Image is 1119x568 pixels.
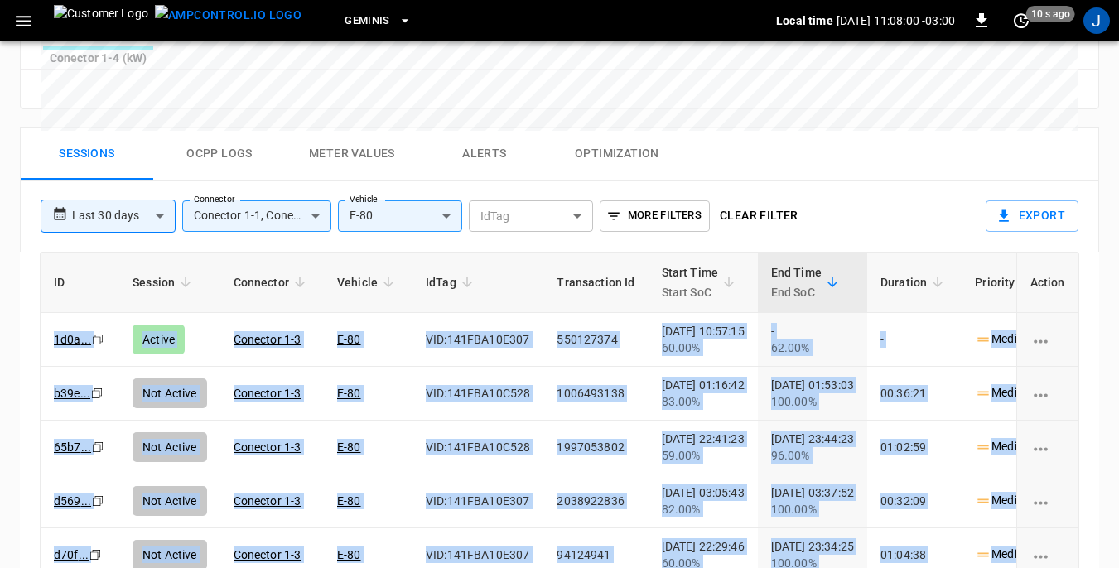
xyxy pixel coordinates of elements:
th: Transaction Id [543,253,648,313]
span: IdTag [426,272,478,292]
a: Conector 1-3 [234,494,301,508]
div: charging session options [1030,385,1065,402]
div: profile-icon [1083,7,1110,34]
button: Ocpp logs [153,128,286,181]
div: 82.00% [662,501,745,517]
div: 96.00% [771,447,854,464]
td: 00:32:09 [867,474,962,528]
div: copy [88,546,104,564]
div: End Time [771,262,822,302]
p: End SoC [771,282,822,302]
div: copy [90,438,107,456]
label: Vehicle [350,193,378,206]
button: Export [986,200,1078,232]
span: Duration [880,272,948,292]
td: 1997053802 [543,421,648,474]
img: ampcontrol.io logo [155,5,301,26]
div: Not Active [133,432,207,462]
div: 100.00% [771,393,854,410]
td: VID:141FBA10C528 [412,421,543,474]
p: Medium [975,492,1034,509]
button: Meter Values [286,128,418,181]
span: Vehicle [337,272,399,292]
div: Last 30 days [72,200,176,232]
p: Medium [975,546,1034,563]
td: VID:141FBA10E307 [412,474,543,528]
td: 01:02:59 [867,421,962,474]
div: charging session options [1030,439,1065,455]
span: Session [133,272,196,292]
button: Geminis [338,5,418,37]
div: Start Time [662,262,719,302]
p: Start SoC [662,282,719,302]
span: Geminis [345,12,390,31]
label: Connector [194,193,235,206]
th: Action [1016,253,1078,313]
div: Not Active [133,486,207,516]
div: Conector 1-1, Conector 1-2, Conector 1-3, Conector 1-4 [182,200,331,232]
button: Optimization [551,128,683,181]
p: [DATE] 11:08:00 -03:00 [837,12,955,29]
div: charging session options [1030,493,1065,509]
div: E-80 [338,200,462,232]
span: End TimeEnd SoC [771,262,843,302]
button: Alerts [418,128,551,181]
span: Priority [975,272,1036,292]
a: E-80 [337,494,361,508]
div: [DATE] 22:41:23 [662,431,745,464]
a: Conector 1-3 [234,548,301,561]
button: Clear filter [713,200,805,231]
div: 83.00% [662,393,745,410]
th: ID [41,253,119,313]
button: Sessions [21,128,153,181]
span: Connector [234,272,311,292]
div: [DATE] 03:37:52 [771,484,854,517]
div: [DATE] 23:44:23 [771,431,854,464]
button: More Filters [600,200,710,232]
div: charging session options [1030,331,1065,348]
a: Conector 1-3 [234,440,301,454]
div: 59.00% [662,447,745,464]
p: Medium [975,438,1034,455]
div: 100.00% [771,501,854,517]
div: charging session options [1030,546,1065,563]
button: set refresh interval [1008,7,1035,34]
a: E-80 [337,548,361,561]
img: Customer Logo [54,5,148,36]
td: 2038922836 [543,474,648,528]
span: 10 s ago [1026,6,1075,22]
div: [DATE] 03:05:43 [662,484,745,517]
span: Start TimeStart SoC [662,262,740,302]
div: copy [90,492,107,510]
p: Local time [776,12,833,29]
a: E-80 [337,440,361,454]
